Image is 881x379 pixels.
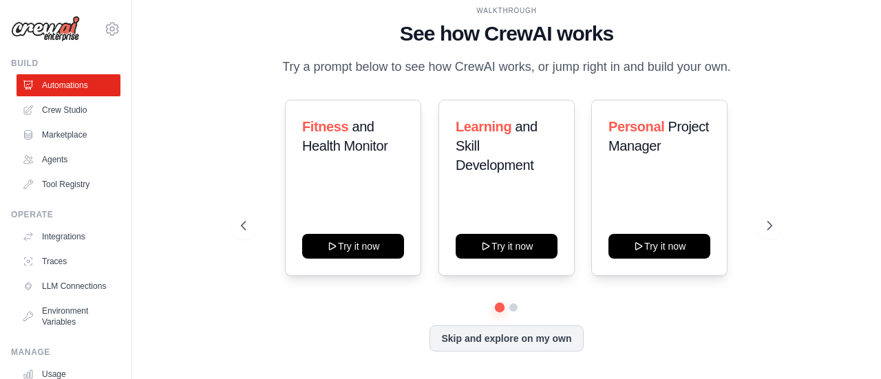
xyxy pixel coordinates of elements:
a: LLM Connections [17,275,120,297]
button: Skip and explore on my own [429,325,583,351]
div: Manage [11,347,120,358]
a: Marketplace [17,124,120,146]
a: Tool Registry [17,173,120,195]
span: Personal [608,119,664,134]
p: Try a prompt below to see how CrewAI works, or jump right in and build your own. [275,57,738,77]
a: Crew Studio [17,99,120,121]
button: Try it now [608,234,710,259]
div: Build [11,58,120,69]
button: Try it now [456,234,558,259]
a: Traces [17,250,120,272]
div: Operate [11,209,120,220]
a: Environment Variables [17,300,120,333]
span: Fitness [302,119,348,134]
a: Integrations [17,226,120,248]
button: Try it now [302,234,404,259]
span: and Health Monitor [302,119,388,153]
a: Agents [17,149,120,171]
span: Project Manager [608,119,709,153]
a: Automations [17,74,120,96]
span: Learning [456,119,511,134]
span: and Skill Development [456,119,538,173]
img: Logo [11,16,80,42]
div: WALKTHROUGH [241,6,772,16]
h1: See how CrewAI works [241,21,772,46]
